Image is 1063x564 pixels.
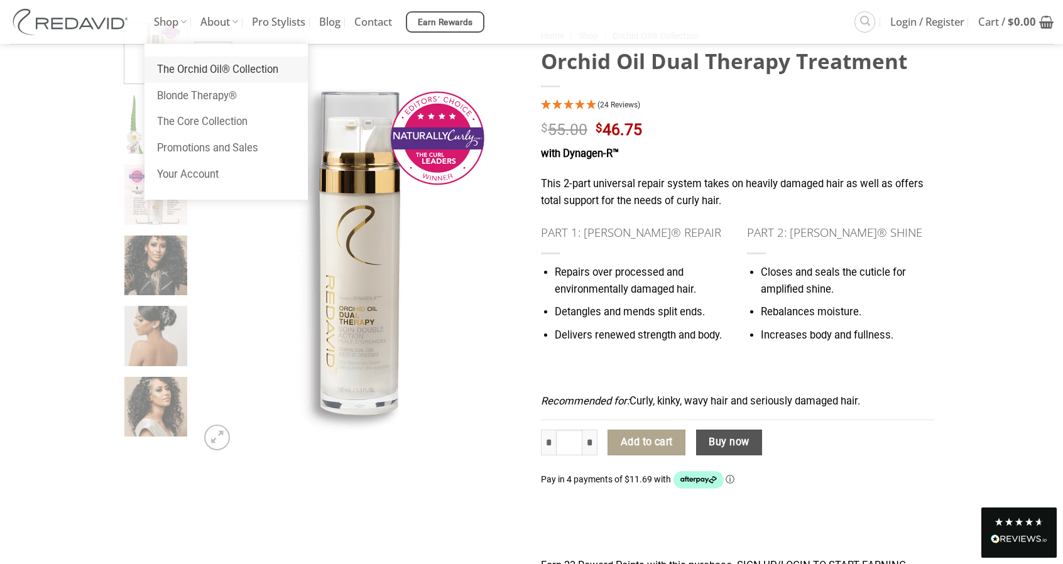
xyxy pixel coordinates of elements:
li: Repairs over processed and environmentally damaged hair. [555,264,728,298]
span: $ [596,122,602,134]
a: Search [854,11,875,32]
input: Reduce quantity of Orchid Oil Dual Therapy Treatment [541,430,556,456]
p: This 2-part universal repair system takes on heavily damaged hair as well as offers total support... [541,176,934,209]
a: The Core Collection [144,109,308,135]
img: REDAVID Orchid Oil Dual Therapy ~ Award Winning Curl Care [124,20,188,84]
div: 4.92 Stars - 24 Reviews [541,97,934,114]
li: Closes and seals the cuticle for amplified shine. [760,264,934,298]
iframe: Secure payment input frame [541,511,934,526]
span: 4.92 Stars - 24 Reviews [597,100,640,109]
a: Your Account [144,161,308,188]
li: Delivers renewed strength and body. [555,327,728,344]
button: Buy now [696,430,762,456]
a: Earn Rewards [406,11,484,33]
h4: PART 2: [PERSON_NAME]® SHINE [747,223,934,242]
li: Detangles and mends split ends. [555,305,728,322]
span: Pay in 4 payments of $11.69 with [541,474,673,484]
bdi: 46.75 [596,121,642,139]
img: REVIEWS.io [991,534,1047,543]
span: $ [1008,14,1014,29]
button: Add to cart [608,430,685,456]
div: Read All Reviews [981,507,1057,558]
img: REDAVID Salon Products | United States [9,9,135,35]
div: 4.8 Stars [994,517,1044,527]
span: Login / Register [890,6,964,38]
a: Zoom [204,425,229,450]
img: REDAVID Orchid Oil Dual Therapy ~ Award Winning Curl Care [197,23,522,457]
em: Recommended for: [541,395,630,407]
span: $ [541,122,548,134]
span: Cart / [978,6,1036,38]
a: Information - Opens a dialog [726,474,734,484]
div: Read All Reviews [991,532,1047,548]
div: Curly, kinky, wavy hair and seriously damaged hair. [541,146,934,420]
h4: PART 1: [PERSON_NAME]® REPAIR [541,223,728,242]
h1: Orchid Oil Dual Therapy Treatment [541,48,934,75]
a: Promotions and Sales [144,135,308,161]
img: REDAVID Orchid Oil Dual Therapy ~ Award Winning Curl Care [124,94,188,158]
a: Blonde Therapy® [144,83,308,109]
input: Product quantity [556,430,582,456]
a: The Orchid Oil® Collection [144,57,308,83]
input: Increase quantity of Orchid Oil Dual Therapy Treatment [582,430,597,456]
li: Increases body and fullness. [760,327,934,344]
span: Earn Rewards [418,16,473,30]
bdi: 55.00 [541,121,587,139]
strong: with Dynagen-R™ [541,148,619,160]
li: Rebalances moisture. [760,305,934,322]
bdi: 0.00 [1008,14,1036,29]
